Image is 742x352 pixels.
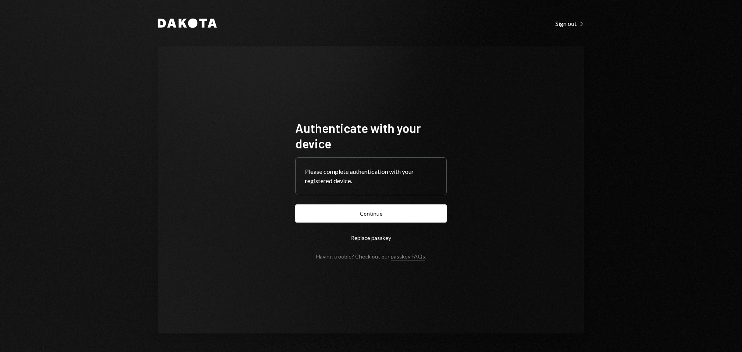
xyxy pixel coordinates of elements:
[391,253,425,260] a: passkey FAQs
[316,253,426,260] div: Having trouble? Check out our .
[305,167,437,185] div: Please complete authentication with your registered device.
[295,204,447,223] button: Continue
[295,229,447,247] button: Replace passkey
[555,20,584,27] div: Sign out
[555,19,584,27] a: Sign out
[295,120,447,151] h1: Authenticate with your device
